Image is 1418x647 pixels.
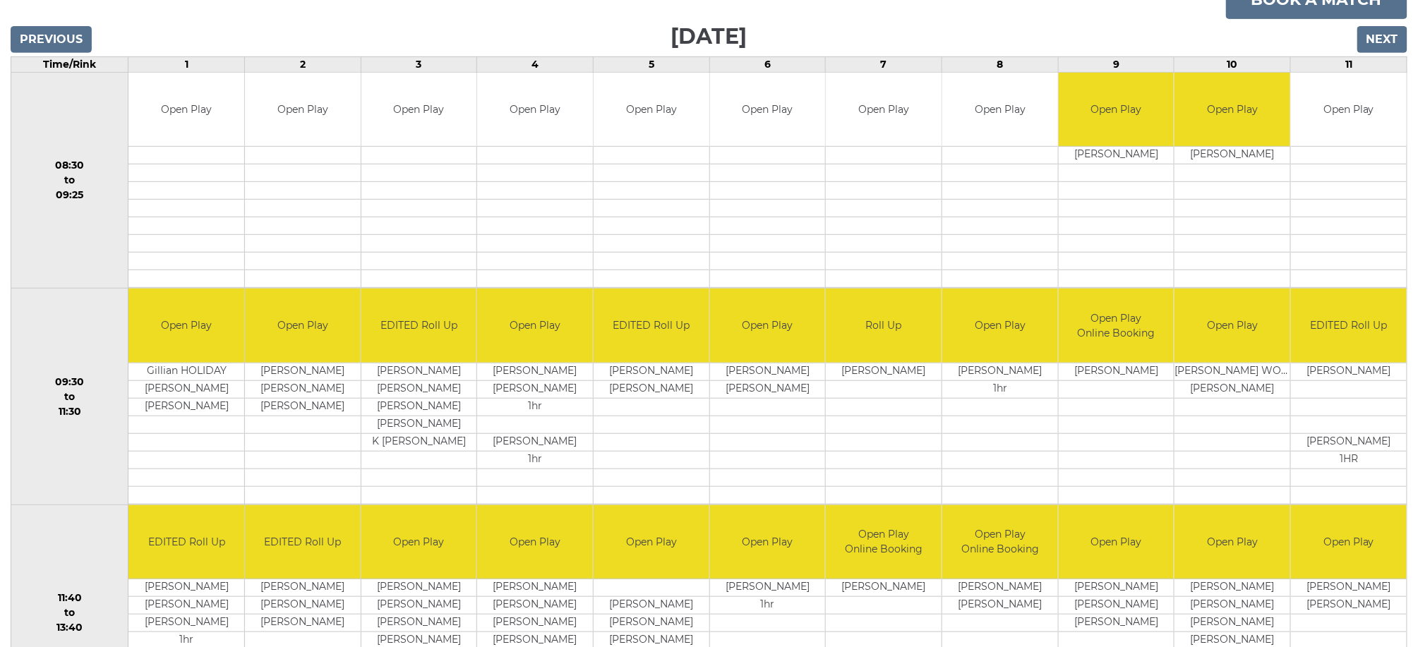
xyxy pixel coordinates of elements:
[1059,615,1174,632] td: [PERSON_NAME]
[710,597,826,615] td: 1hr
[11,72,128,289] td: 08:30 to 09:25
[594,56,710,72] td: 5
[594,597,709,615] td: [PERSON_NAME]
[477,579,593,597] td: [PERSON_NAME]
[709,56,826,72] td: 6
[1058,56,1174,72] td: 9
[477,597,593,615] td: [PERSON_NAME]
[128,56,245,72] td: 1
[1174,505,1290,579] td: Open Play
[128,73,244,147] td: Open Play
[1291,579,1407,597] td: [PERSON_NAME]
[245,597,361,615] td: [PERSON_NAME]
[361,505,477,579] td: Open Play
[594,505,709,579] td: Open Play
[361,597,477,615] td: [PERSON_NAME]
[1059,73,1174,147] td: Open Play
[942,73,1058,147] td: Open Play
[245,615,361,632] td: [PERSON_NAME]
[594,380,709,398] td: [PERSON_NAME]
[477,398,593,416] td: 1hr
[477,433,593,451] td: [PERSON_NAME]
[361,579,477,597] td: [PERSON_NAME]
[361,289,477,363] td: EDITED Roll Up
[245,579,361,597] td: [PERSON_NAME]
[942,597,1058,615] td: [PERSON_NAME]
[477,56,594,72] td: 4
[1174,579,1290,597] td: [PERSON_NAME]
[594,73,709,147] td: Open Play
[1357,26,1407,53] input: Next
[11,56,128,72] td: Time/Rink
[245,289,361,363] td: Open Play
[826,289,942,363] td: Roll Up
[594,363,709,380] td: [PERSON_NAME]
[710,579,826,597] td: [PERSON_NAME]
[1291,73,1407,147] td: Open Play
[1291,56,1407,72] td: 11
[1059,505,1174,579] td: Open Play
[710,289,826,363] td: Open Play
[942,363,1058,380] td: [PERSON_NAME]
[245,398,361,416] td: [PERSON_NAME]
[1174,615,1290,632] td: [PERSON_NAME]
[361,56,477,72] td: 3
[245,73,361,147] td: Open Play
[942,56,1059,72] td: 8
[1174,73,1290,147] td: Open Play
[477,505,593,579] td: Open Play
[710,380,826,398] td: [PERSON_NAME]
[361,73,477,147] td: Open Play
[1291,505,1407,579] td: Open Play
[128,505,244,579] td: EDITED Roll Up
[710,363,826,380] td: [PERSON_NAME]
[1174,289,1290,363] td: Open Play
[477,73,593,147] td: Open Play
[1291,363,1407,380] td: [PERSON_NAME]
[128,289,244,363] td: Open Play
[477,451,593,468] td: 1hr
[826,73,942,147] td: Open Play
[1291,289,1407,363] td: EDITED Roll Up
[1059,363,1174,380] td: [PERSON_NAME]
[361,380,477,398] td: [PERSON_NAME]
[361,398,477,416] td: [PERSON_NAME]
[1059,597,1174,615] td: [PERSON_NAME]
[1174,597,1290,615] td: [PERSON_NAME]
[1174,363,1290,380] td: [PERSON_NAME] WOADDEN
[128,579,244,597] td: [PERSON_NAME]
[1291,451,1407,468] td: 1HR
[1059,579,1174,597] td: [PERSON_NAME]
[594,289,709,363] td: EDITED Roll Up
[1059,289,1174,363] td: Open Play Online Booking
[710,73,826,147] td: Open Play
[1291,433,1407,451] td: [PERSON_NAME]
[128,380,244,398] td: [PERSON_NAME]
[11,26,92,53] input: Previous
[1059,147,1174,164] td: [PERSON_NAME]
[245,363,361,380] td: [PERSON_NAME]
[245,505,361,579] td: EDITED Roll Up
[128,615,244,632] td: [PERSON_NAME]
[361,416,477,433] td: [PERSON_NAME]
[942,505,1058,579] td: Open Play Online Booking
[361,615,477,632] td: [PERSON_NAME]
[942,579,1058,597] td: [PERSON_NAME]
[128,597,244,615] td: [PERSON_NAME]
[477,380,593,398] td: [PERSON_NAME]
[826,505,942,579] td: Open Play Online Booking
[361,363,477,380] td: [PERSON_NAME]
[477,289,593,363] td: Open Play
[245,380,361,398] td: [PERSON_NAME]
[1291,597,1407,615] td: [PERSON_NAME]
[11,289,128,505] td: 09:30 to 11:30
[594,615,709,632] td: [PERSON_NAME]
[942,380,1058,398] td: 1hr
[1174,56,1291,72] td: 10
[826,363,942,380] td: [PERSON_NAME]
[361,433,477,451] td: K [PERSON_NAME]
[477,615,593,632] td: [PERSON_NAME]
[942,289,1058,363] td: Open Play
[826,579,942,597] td: [PERSON_NAME]
[128,363,244,380] td: Gillian HOLIDAY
